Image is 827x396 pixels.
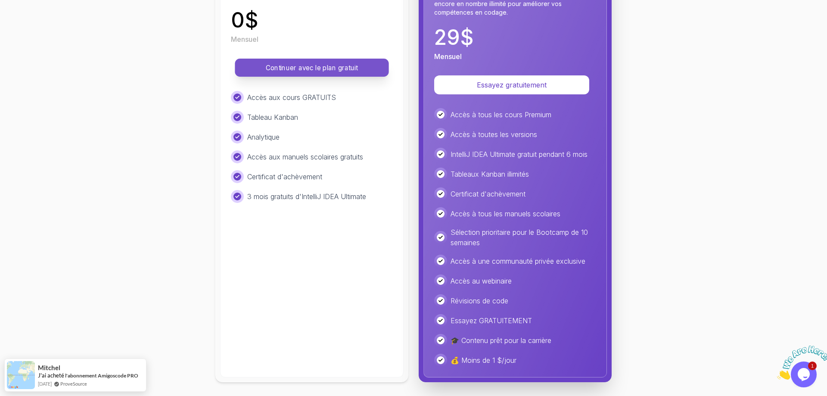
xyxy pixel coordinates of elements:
[451,257,585,265] font: Accès à une communauté privée exclusive
[20,2,23,7] font: 1
[38,372,64,379] font: J'ai acheté
[247,133,280,141] font: Analytique
[247,192,366,201] font: 3 mois gratuits d'IntelliJ IDEA Ultimate
[451,170,529,178] font: Tableaux Kanban illimités
[65,372,138,379] a: l'abonnement Amigoscode PRO
[38,363,60,371] font: Mitchel
[231,7,245,33] font: 0
[451,190,525,198] font: Certificat d'achèvement
[231,35,258,44] font: Mensuel
[451,336,551,345] font: 🎓 Contenu prêt pour la carrière
[7,361,35,389] img: image de notification de preuve sociale provesource
[451,316,532,325] font: Essayez GRATUITEMENT
[247,172,322,181] font: Certificat d'achèvement
[235,59,389,77] button: Continuer avec le plan gratuit
[451,277,512,285] font: Accès au webinaire
[247,93,336,102] font: Accès aux cours GRATUITS
[451,356,516,365] font: 💰 Moins de 1 $/jour
[434,75,589,94] button: Essayez gratuitement
[451,296,508,305] font: Révisions de code
[451,209,560,218] font: Accès à tous les manuels scolaires
[451,110,551,119] font: Accès à tous les cours Premium
[60,380,87,387] a: ProveSource
[477,81,547,89] font: Essayez gratuitement
[266,64,358,72] font: Continuer avec le plan gratuit
[247,113,298,122] font: Tableau Kanban
[247,153,363,161] font: Accès aux manuels scolaires gratuits
[434,25,460,50] font: 29
[245,7,258,33] font: $
[774,342,827,383] iframe: widget de discussion
[451,130,537,139] font: Accès à toutes les versions
[451,228,588,247] font: Sélection prioritaire pour le Bootcamp de 10 semaines
[460,25,473,50] font: $
[451,150,588,159] font: IntelliJ IDEA Ultimate gratuit pendant 6 mois
[3,3,57,37] img: Chat accrocheur
[434,52,462,61] font: Mensuel
[38,381,52,387] font: [DATE]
